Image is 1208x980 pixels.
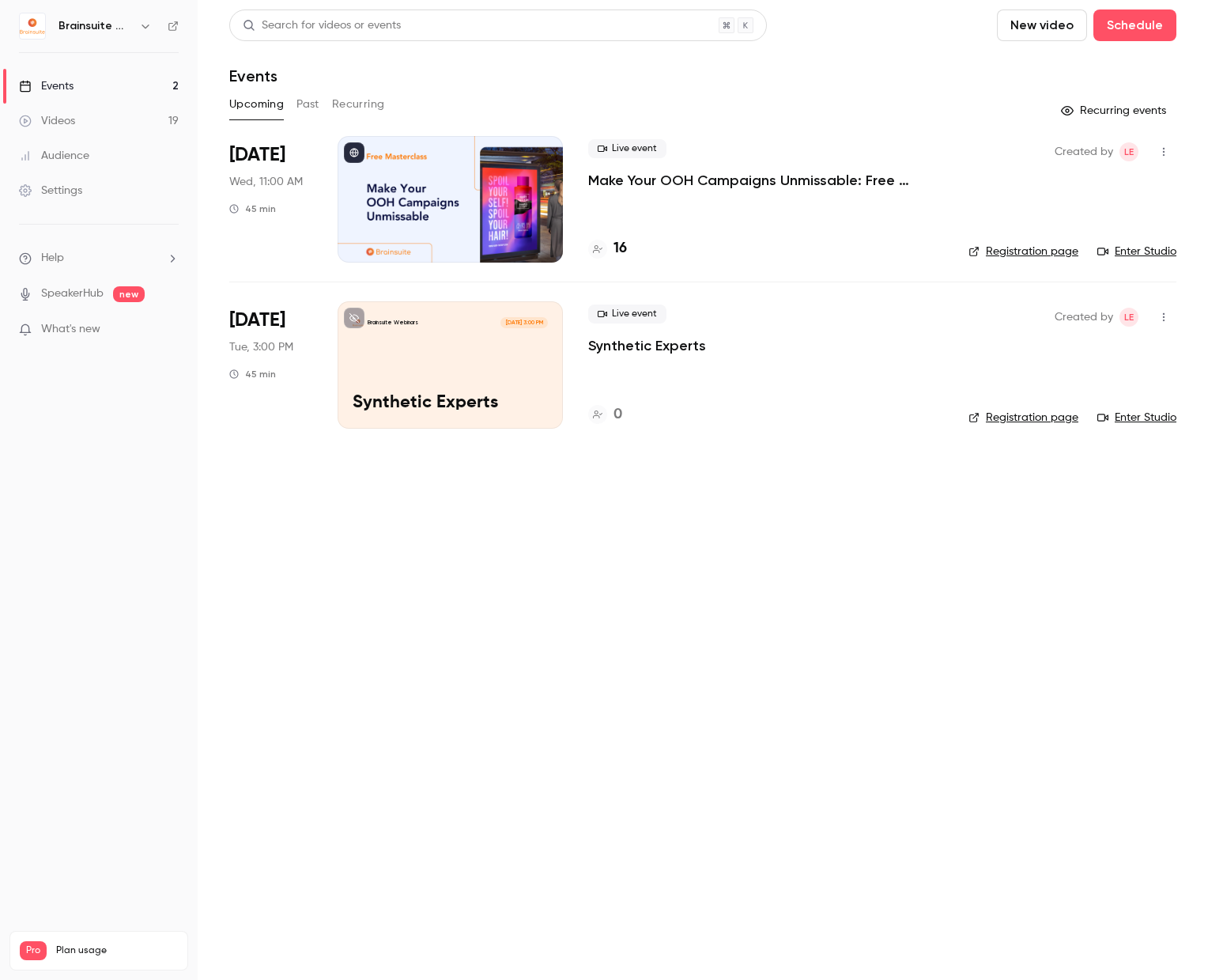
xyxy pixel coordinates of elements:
[968,410,1078,426] a: Registration page
[229,92,284,117] button: Upcoming
[1097,244,1176,259] a: Enter Studio
[41,250,64,267] span: Help
[229,339,293,355] span: Tue, 3:00 PM
[588,305,666,324] span: Live event
[338,301,563,428] a: Synthetic ExpertsBrainsuite Webinars[DATE] 3:00 PMSynthetic Experts
[1124,308,1134,327] span: LE
[588,139,666,158] span: Live event
[588,238,627,259] a: 16
[1055,308,1113,327] span: Created by
[229,368,276,380] div: 45 min
[588,171,943,190] a: Make Your OOH Campaigns Unmissable: Free Masterclass
[229,308,285,333] span: [DATE]
[229,301,312,428] div: Sep 30 Tue, 3:00 PM (Europe/Berlin)
[19,113,75,129] div: Videos
[59,18,133,34] h6: Brainsuite Webinars
[41,321,100,338] span: What's new
[41,286,104,302] a: SpeakerHub
[229,66,277,85] h1: Events
[613,238,627,259] h4: 16
[968,244,1078,259] a: Registration page
[243,17,401,34] div: Search for videos or events
[20,941,47,960] span: Pro
[20,13,45,39] img: Brainsuite Webinars
[19,250,179,267] li: help-dropdown-opener
[997,9,1087,41] button: New video
[1119,142,1138,161] span: Louisa Edokpayi
[368,319,418,327] p: Brainsuite Webinars
[56,944,178,957] span: Plan usage
[229,202,276,215] div: 45 min
[19,183,82,199] div: Settings
[1054,98,1176,123] button: Recurring events
[588,404,622,426] a: 0
[229,142,285,168] span: [DATE]
[19,78,74,94] div: Events
[1093,9,1176,41] button: Schedule
[229,136,312,263] div: Sep 3 Wed, 11:00 AM (Europe/Berlin)
[160,323,179,337] iframe: Noticeable Trigger
[296,92,319,117] button: Past
[588,336,706,355] a: Synthetic Experts
[229,174,303,190] span: Wed, 11:00 AM
[1124,142,1134,161] span: LE
[353,393,548,414] p: Synthetic Experts
[500,317,547,328] span: [DATE] 3:00 PM
[19,148,89,164] div: Audience
[1055,142,1113,161] span: Created by
[1097,410,1176,426] a: Enter Studio
[113,286,145,302] span: new
[1119,308,1138,327] span: Louisa Edokpayi
[613,404,622,426] h4: 0
[332,92,385,117] button: Recurring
